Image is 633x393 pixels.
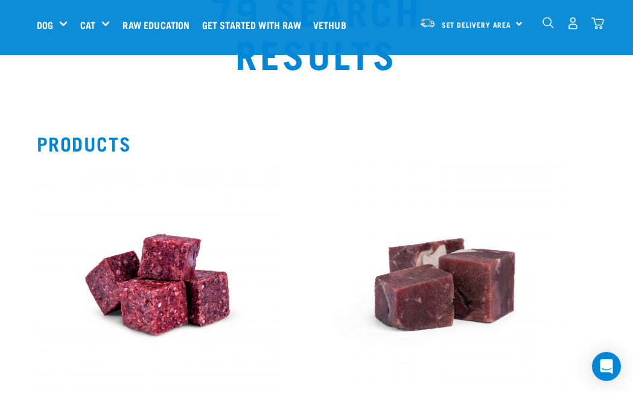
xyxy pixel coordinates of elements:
[419,18,436,28] img: van-moving.png
[567,17,579,30] img: user.png
[199,1,310,49] a: Get started with Raw
[80,18,95,32] a: Cat
[591,17,604,30] img: home-icon@2x.png
[442,22,512,27] span: Set Delivery Area
[542,17,554,28] img: home-icon-1@2x.png
[310,1,355,49] a: Vethub
[592,352,621,381] div: Open Intercom Messenger
[37,132,597,154] h2: Products
[119,1,199,49] a: Raw Education
[37,18,53,32] a: Dog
